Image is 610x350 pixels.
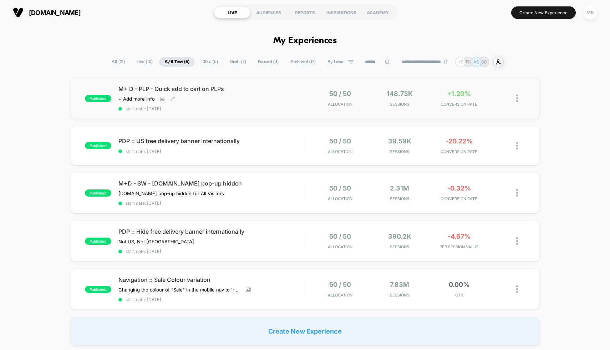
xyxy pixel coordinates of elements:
span: -4.67% [448,233,471,240]
span: M+D - SW - [DOMAIN_NAME] pop-up hidden [118,180,305,187]
span: Not US, Not [GEOGRAPHIC_DATA] [118,239,194,244]
span: 390.2k [388,233,411,240]
h1: My Experiences [273,36,337,46]
span: Live ( 10 ) [131,57,158,67]
div: LIVE [214,7,250,18]
span: Sessions [372,149,427,154]
span: Sessions [372,293,427,298]
img: close [516,142,518,149]
span: Navigation :: Sale Colour variation [118,276,305,283]
span: PDP :: US free delivery banner internationally [118,137,305,144]
img: end [443,60,448,64]
span: published [85,95,111,102]
span: Allocation [328,102,352,107]
img: Visually logo [13,7,24,18]
div: + 7 [455,57,466,67]
span: Allocation [328,149,352,154]
span: 0.00% [449,281,469,288]
span: Changing the colour of "Sale" in the mobile nav to 'red' [118,287,240,293]
span: All ( 21 ) [106,57,130,67]
span: [DOMAIN_NAME] [29,9,81,16]
span: 100% ( 5 ) [196,57,223,67]
span: 39.59k [388,137,411,145]
span: M+ D - PLP - Quick add to cart on PLPs [118,85,305,92]
button: Create New Experience [511,6,576,19]
span: 50 / 50 [329,281,351,288]
p: BB [481,59,487,65]
span: [DOMAIN_NAME] pop-up hidden for All Visitors [118,191,224,196]
span: 2.31M [390,184,409,192]
img: close [516,285,518,293]
span: Allocation [328,196,352,201]
span: start date: [DATE] [118,297,305,302]
span: By Label [327,59,345,65]
span: start date: [DATE] [118,249,305,254]
span: CONVERSION RATE [431,196,487,201]
span: Sessions [372,196,427,201]
div: MB [583,6,597,20]
span: + Add more info [118,96,155,102]
span: start date: [DATE] [118,149,305,154]
span: published [85,238,111,245]
span: start date: [DATE] [118,106,305,111]
div: INSPIRATIONS [323,7,360,18]
span: +1.20% [447,90,471,97]
span: published [85,189,111,197]
span: -0.32% [447,184,471,192]
img: close [516,237,518,245]
span: 148.73k [387,90,413,97]
span: 50 / 50 [329,137,351,145]
span: CTR [431,293,487,298]
p: AS [473,59,479,65]
p: TH [465,59,471,65]
span: Archived ( 17 ) [285,57,321,67]
span: Paused ( 4 ) [253,57,284,67]
span: CONVERSION RATE [431,149,487,154]
span: Sessions [372,102,427,107]
div: AUDIENCES [250,7,287,18]
span: 7.83M [390,281,409,288]
span: A/B Test ( 5 ) [159,57,195,67]
span: Allocation [328,293,352,298]
span: published [85,286,111,293]
span: published [85,142,111,149]
span: CONVERSION RATE [431,102,487,107]
button: [DOMAIN_NAME] [11,7,83,18]
span: -20.22% [446,137,473,145]
span: 50 / 50 [329,233,351,240]
img: close [516,189,518,197]
span: start date: [DATE] [118,201,305,206]
span: Sessions [372,244,427,249]
button: MB [581,5,599,20]
span: 50 / 50 [329,90,351,97]
img: close [516,95,518,102]
span: 50 / 50 [329,184,351,192]
span: Draft ( 7 ) [224,57,251,67]
span: Allocation [328,244,352,249]
div: ACADEMY [360,7,396,18]
span: PDP :: Hide free delivery banner internationally [118,228,305,235]
div: REPORTS [287,7,323,18]
span: PER SESSION VALUE [431,244,487,249]
div: Create New Experience [70,317,540,345]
